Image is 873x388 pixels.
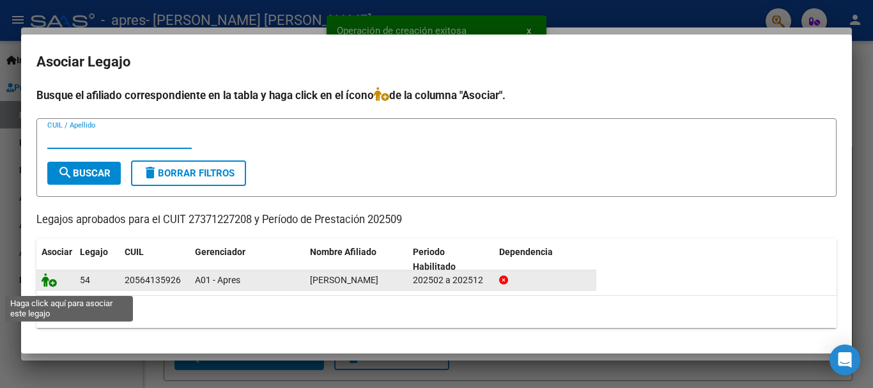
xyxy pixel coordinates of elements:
[125,273,181,288] div: 20564135926
[36,212,837,228] p: Legajos aprobados para el CUIT 27371227208 y Período de Prestación 202509
[131,160,246,186] button: Borrar Filtros
[408,238,494,281] datatable-header-cell: Periodo Habilitado
[305,238,408,281] datatable-header-cell: Nombre Afiliado
[195,275,240,285] span: A01 - Apres
[830,345,860,375] div: Open Intercom Messenger
[47,162,121,185] button: Buscar
[125,247,144,257] span: CUIL
[494,238,597,281] datatable-header-cell: Dependencia
[143,167,235,179] span: Borrar Filtros
[120,238,190,281] datatable-header-cell: CUIL
[310,247,376,257] span: Nombre Afiliado
[36,50,837,74] h2: Asociar Legajo
[58,167,111,179] span: Buscar
[42,247,72,257] span: Asociar
[310,275,378,285] span: ROMERO FELIPE THOMAS
[36,296,837,328] div: 1 registros
[143,165,158,180] mat-icon: delete
[36,238,75,281] datatable-header-cell: Asociar
[190,238,305,281] datatable-header-cell: Gerenciador
[195,247,245,257] span: Gerenciador
[75,238,120,281] datatable-header-cell: Legajo
[413,247,456,272] span: Periodo Habilitado
[413,273,489,288] div: 202502 a 202512
[80,275,90,285] span: 54
[36,87,837,104] h4: Busque el afiliado correspondiente en la tabla y haga click en el ícono de la columna "Asociar".
[58,165,73,180] mat-icon: search
[499,247,553,257] span: Dependencia
[80,247,108,257] span: Legajo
